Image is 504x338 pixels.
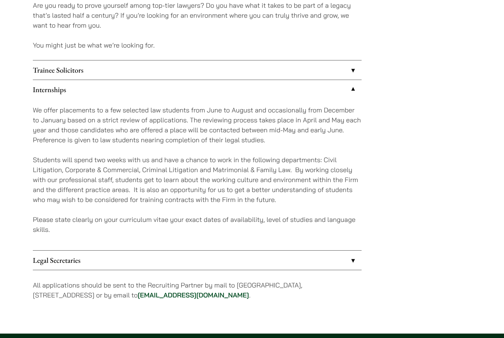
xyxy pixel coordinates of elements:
a: [EMAIL_ADDRESS][DOMAIN_NAME] [138,291,249,299]
p: Please state clearly on your curriculum vitae your exact dates of availability, level of studies ... [33,215,362,234]
div: Internships [33,99,362,250]
p: We offer placements to a few selected law students from June to August and occasionally from Dece... [33,105,362,145]
p: Are you ready to prove yourself among top-tier lawyers? Do you have what it takes to be part of a... [33,0,362,30]
a: Legal Secretaries [33,251,362,270]
a: Trainee Solicitors [33,60,362,80]
p: All applications should be sent to the Recruiting Partner by mail to [GEOGRAPHIC_DATA], [STREET_A... [33,280,362,300]
a: Internships [33,80,362,99]
p: Students will spend two weeks with us and have a chance to work in the following departments: Civ... [33,155,362,205]
p: You might just be what we’re looking for. [33,40,362,50]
